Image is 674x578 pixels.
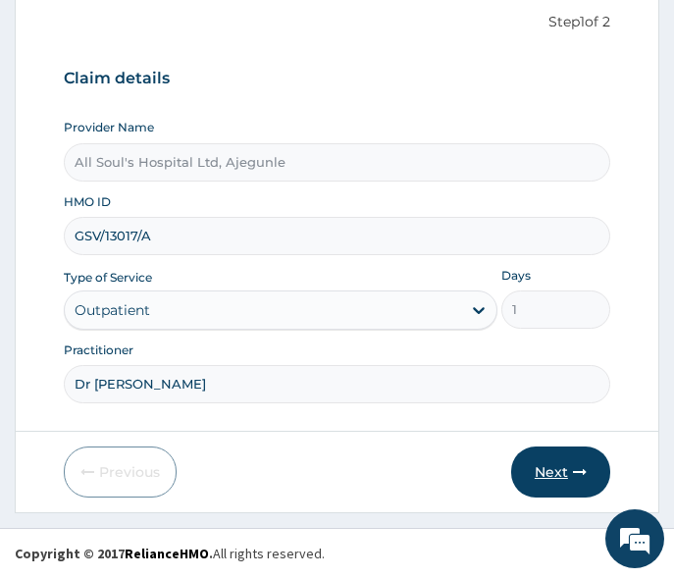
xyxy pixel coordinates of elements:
input: Enter Name [64,365,610,403]
label: Days [501,267,531,284]
div: Outpatient [75,300,150,320]
a: RelianceHMO [125,545,209,562]
label: Provider Name [64,119,154,135]
h3: Claim details [64,68,610,89]
strong: Copyright © 2017 . [15,545,213,562]
label: HMO ID [64,193,111,210]
button: Next [511,447,610,498]
button: Previous [64,447,177,498]
input: Enter HMO ID [64,217,610,255]
label: Practitioner [64,342,133,358]
label: Type of Service [64,269,152,286]
p: Step 1 of 2 [64,12,610,33]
